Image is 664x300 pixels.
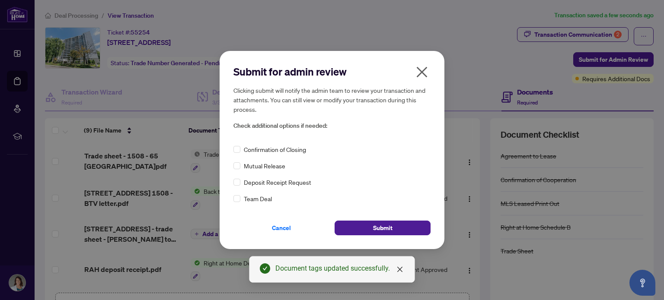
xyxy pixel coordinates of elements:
[629,270,655,296] button: Open asap
[395,265,405,274] a: Close
[244,194,272,203] span: Team Deal
[233,121,431,131] span: Check additional options if needed:
[260,263,270,274] span: check-circle
[244,161,285,171] span: Mutual Release
[244,177,311,187] span: Deposit Receipt Request
[272,221,291,235] span: Cancel
[233,65,431,79] h2: Submit for admin review
[415,65,429,79] span: close
[233,221,329,235] button: Cancel
[373,221,393,235] span: Submit
[244,145,306,154] span: Confirmation of Closing
[335,221,431,235] button: Submit
[275,263,404,274] div: Document tags updated successfully.
[233,85,431,114] h5: Clicking submit will notify the admin team to review your transaction and attachments. You can st...
[396,266,403,273] span: close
